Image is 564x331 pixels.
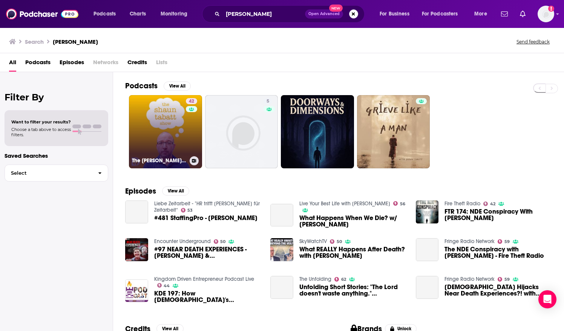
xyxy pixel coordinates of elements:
a: 56 [393,201,405,206]
a: Liebe Zeitarbeit - "HR trifft KI - Bereit für Zeitarbeit“ [154,200,260,213]
svg: Add a profile image [548,6,554,12]
span: Networks [93,56,118,72]
span: Logged in as ShellB [538,6,554,22]
a: 59 [498,239,510,244]
span: 42 [189,98,194,105]
a: The NDE Conspiracy with Shaun Tabatt - Fire Theft Radio [444,246,552,259]
a: Satan Hijacks Near Death Experiences?! with Shaun Tabatt - The Sharpening Report [416,276,439,299]
button: View All [162,186,189,196]
a: The Unfolding [299,276,331,282]
span: #97 NEAR DEATH EXPERIENCES - [PERSON_NAME] & [PERSON_NAME]: Uncensored [154,246,262,259]
span: Charts [130,9,146,19]
h3: The [PERSON_NAME] Show [132,157,187,164]
a: 50 [214,239,226,244]
a: 42The [PERSON_NAME] Show [129,95,202,168]
span: For Business [380,9,409,19]
img: FTR 174: NDE Conspiracy With Shaun Tabatt [416,200,439,223]
a: The NDE Conspiracy with Shaun Tabatt - Fire Theft Radio [416,238,439,261]
span: 62 [341,278,346,281]
span: [DEMOGRAPHIC_DATA] Hijacks Near Death Experiences?! with [PERSON_NAME] - The Sharpening Report [444,284,552,297]
span: New [329,5,343,12]
span: Select [5,171,92,176]
a: Podchaser - Follow, Share and Rate Podcasts [6,7,78,21]
span: 44 [164,284,170,288]
span: Monitoring [161,9,187,19]
h2: Podcasts [125,81,158,91]
button: Select [5,165,108,182]
a: 53 [181,208,193,212]
a: 5 [205,95,278,168]
span: 56 [400,202,405,206]
a: #481 StaffingPro - Carsten Tabatt [125,200,148,223]
span: More [474,9,487,19]
span: Choose a tab above to access filters. [11,127,71,137]
span: FTR 174: NDE Conspiracy With [PERSON_NAME] [444,208,552,221]
button: Show profile menu [538,6,554,22]
span: 53 [187,209,193,212]
h2: Filter By [5,92,108,103]
span: 59 [504,240,510,243]
a: Show notifications dropdown [498,8,511,20]
img: What REALLY Happens After Death? with Shaun Tabatt [270,238,293,261]
span: What Happens When We Die? w/ [PERSON_NAME] [299,215,407,228]
span: What REALLY Happens After Death? with [PERSON_NAME] [299,246,407,259]
h3: Search [25,38,44,45]
img: KDE 197: How God's Transforming Power Changed Shaun Tabatt's Life and Business [125,279,148,302]
a: 42 [483,202,495,206]
a: PodcastsView All [125,81,191,91]
a: What Happens When We Die? w/ Shaun Tabatt [299,215,407,228]
a: Fire Theft Radio [444,200,480,207]
a: FTR 174: NDE Conspiracy With Shaun Tabatt [444,208,552,221]
a: 5 [264,98,272,104]
a: 42 [186,98,197,104]
a: All [9,56,16,72]
span: The NDE Conspiracy with [PERSON_NAME] - Fire Theft Radio [444,246,552,259]
a: Charts [125,8,150,20]
a: Unfolding Short Stories: "The Lord doesn't waste anything." Amelia Tabatt [270,276,293,299]
span: KDE 197: How [DEMOGRAPHIC_DATA]'s Transforming Power Changed [PERSON_NAME] Life and Business [154,290,262,303]
a: Fringe Radio Network [444,276,495,282]
a: #481 StaffingPro - Carsten Tabatt [154,215,257,221]
span: 5 [267,98,269,105]
span: Podcasts [25,56,51,72]
button: open menu [88,8,126,20]
span: For Podcasters [422,9,458,19]
p: Saved Searches [5,152,108,159]
a: 62 [334,277,346,282]
img: #97 NEAR DEATH EXPERIENCES - Shaun Tabatt & Randy Kay: Uncensored [125,238,148,261]
span: Unfolding Short Stories: "The Lord doesn't waste anything." [PERSON_NAME] [299,284,407,297]
img: User Profile [538,6,554,22]
button: open menu [417,8,469,20]
span: Episodes [60,56,84,72]
button: View All [164,82,191,91]
a: EpisodesView All [125,186,189,196]
span: 42 [490,202,495,206]
h2: Episodes [125,186,156,196]
span: #481 StaffingPro - [PERSON_NAME] [154,215,257,221]
button: open menu [155,8,197,20]
a: Live Your Best Life with Liz Wright [299,200,390,207]
input: Search podcasts, credits, & more... [223,8,305,20]
span: 59 [504,278,510,281]
a: Kingdom Driven Entrepreneur Podcast Live [154,276,254,282]
a: SkyWatchTV [299,238,327,245]
a: Show notifications dropdown [517,8,529,20]
a: Unfolding Short Stories: "The Lord doesn't waste anything." Amelia Tabatt [299,284,407,297]
span: 50 [220,240,225,243]
a: KDE 197: How God's Transforming Power Changed Shaun Tabatt's Life and Business [154,290,262,303]
button: Open AdvancedNew [305,9,343,18]
div: Open Intercom Messenger [538,290,556,308]
a: Credits [127,56,147,72]
a: What Happens When We Die? w/ Shaun Tabatt [270,204,293,227]
span: 50 [337,240,342,243]
h3: [PERSON_NAME] [53,38,98,45]
span: Podcasts [93,9,116,19]
button: open menu [469,8,497,20]
button: Send feedback [514,38,552,45]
